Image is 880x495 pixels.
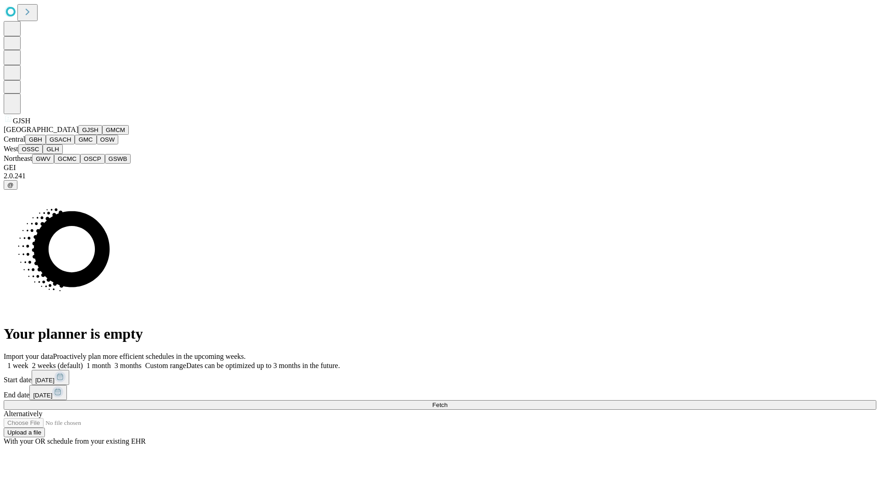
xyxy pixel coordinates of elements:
[4,325,876,342] h1: Your planner is empty
[80,154,105,164] button: OSCP
[105,154,131,164] button: GSWB
[4,400,876,410] button: Fetch
[54,154,80,164] button: GCMC
[43,144,62,154] button: GLH
[75,135,96,144] button: GMC
[32,370,69,385] button: [DATE]
[32,154,54,164] button: GWV
[4,135,25,143] span: Central
[78,125,102,135] button: GJSH
[4,385,876,400] div: End date
[4,410,42,418] span: Alternatively
[4,428,45,437] button: Upload a file
[4,180,17,190] button: @
[4,352,53,360] span: Import your data
[87,362,111,369] span: 1 month
[53,352,246,360] span: Proactively plan more efficient schedules in the upcoming weeks.
[4,154,32,162] span: Northeast
[32,362,83,369] span: 2 weeks (default)
[33,392,52,399] span: [DATE]
[4,370,876,385] div: Start date
[186,362,340,369] span: Dates can be optimized up to 3 months in the future.
[46,135,75,144] button: GSACH
[97,135,119,144] button: OSW
[115,362,142,369] span: 3 months
[35,377,55,384] span: [DATE]
[4,164,876,172] div: GEI
[4,437,146,445] span: With your OR schedule from your existing EHR
[4,126,78,133] span: [GEOGRAPHIC_DATA]
[18,144,43,154] button: OSSC
[13,117,30,125] span: GJSH
[432,401,447,408] span: Fetch
[29,385,67,400] button: [DATE]
[4,145,18,153] span: West
[102,125,129,135] button: GMCM
[145,362,186,369] span: Custom range
[4,172,876,180] div: 2.0.241
[25,135,46,144] button: GBH
[7,181,14,188] span: @
[7,362,28,369] span: 1 week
